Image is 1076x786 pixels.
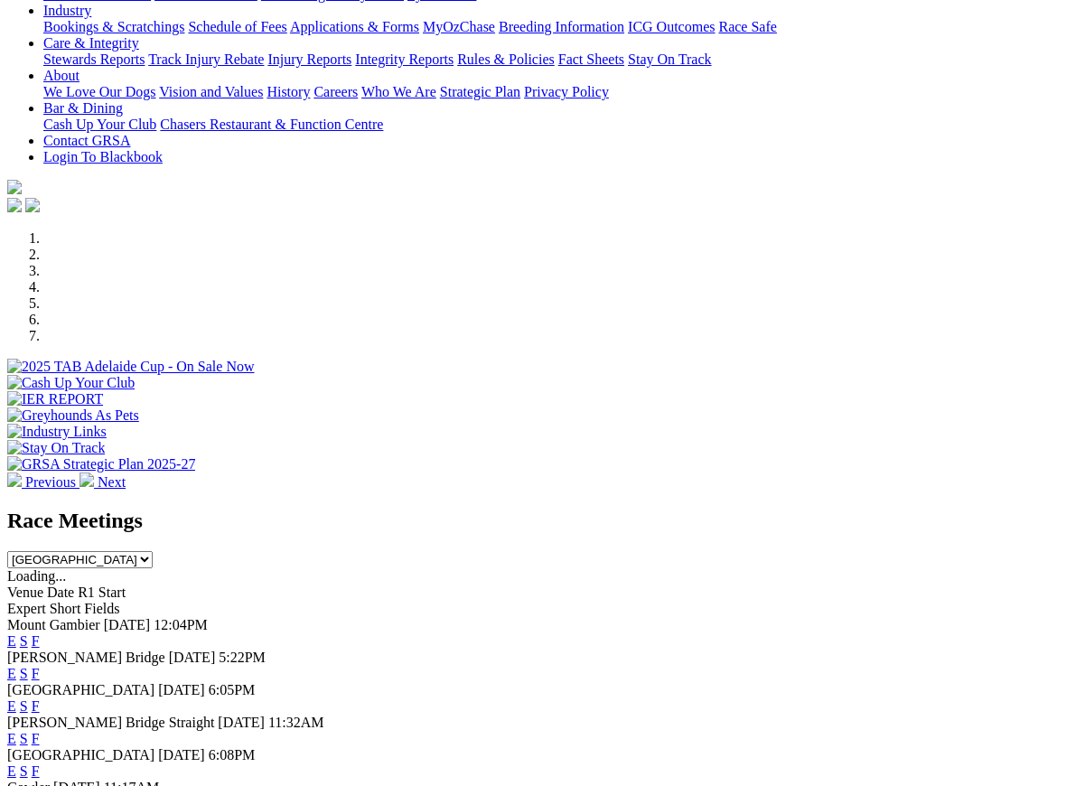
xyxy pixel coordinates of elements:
span: 5:22PM [219,650,266,665]
a: Chasers Restaurant & Function Centre [160,117,383,132]
img: Greyhounds As Pets [7,407,139,424]
span: Next [98,474,126,490]
a: Fact Sheets [558,51,624,67]
a: S [20,698,28,714]
a: Vision and Values [159,84,263,99]
span: [GEOGRAPHIC_DATA] [7,747,154,763]
a: Bookings & Scratchings [43,19,184,34]
span: Date [47,585,74,600]
a: Careers [313,84,358,99]
img: Cash Up Your Club [7,375,135,391]
a: Next [80,474,126,490]
img: facebook.svg [7,198,22,212]
img: chevron-right-pager-white.svg [80,473,94,487]
span: [DATE] [158,682,205,697]
span: 12:04PM [154,617,208,632]
span: 11:32AM [268,715,324,730]
a: F [32,633,40,649]
a: Privacy Policy [524,84,609,99]
span: Fields [84,601,119,616]
span: [GEOGRAPHIC_DATA] [7,682,154,697]
img: Stay On Track [7,440,105,456]
a: Login To Blackbook [43,149,163,164]
div: Bar & Dining [43,117,1069,133]
span: 6:05PM [209,682,256,697]
a: E [7,633,16,649]
a: Stewards Reports [43,51,145,67]
a: F [32,698,40,714]
a: S [20,633,28,649]
a: Who We Are [361,84,436,99]
a: E [7,763,16,779]
a: Schedule of Fees [188,19,286,34]
span: Previous [25,474,76,490]
a: Previous [7,474,80,490]
div: Industry [43,19,1069,35]
a: F [32,763,40,779]
a: Strategic Plan [440,84,520,99]
a: S [20,666,28,681]
a: ICG Outcomes [628,19,715,34]
a: Integrity Reports [355,51,454,67]
a: We Love Our Dogs [43,84,155,99]
span: 6:08PM [209,747,256,763]
a: Contact GRSA [43,133,130,148]
span: R1 Start [78,585,126,600]
a: F [32,731,40,746]
a: Bar & Dining [43,100,123,116]
a: E [7,698,16,714]
img: GRSA Strategic Plan 2025-27 [7,456,195,473]
a: Rules & Policies [457,51,555,67]
a: Cash Up Your Club [43,117,156,132]
span: Loading... [7,568,66,584]
a: Track Injury Rebate [148,51,264,67]
a: Care & Integrity [43,35,139,51]
a: Stay On Track [628,51,711,67]
a: Industry [43,3,91,18]
a: About [43,68,80,83]
span: [PERSON_NAME] Bridge Straight [7,715,214,730]
a: S [20,763,28,779]
span: [DATE] [104,617,151,632]
h2: Race Meetings [7,509,1069,533]
img: logo-grsa-white.png [7,180,22,194]
span: Venue [7,585,43,600]
img: chevron-left-pager-white.svg [7,473,22,487]
a: Race Safe [718,19,776,34]
a: F [32,666,40,681]
a: History [267,84,310,99]
a: E [7,666,16,681]
img: twitter.svg [25,198,40,212]
span: Expert [7,601,46,616]
img: 2025 TAB Adelaide Cup - On Sale Now [7,359,255,375]
a: E [7,731,16,746]
span: [DATE] [158,747,205,763]
a: Breeding Information [499,19,624,34]
a: Applications & Forms [290,19,419,34]
span: Short [50,601,81,616]
a: Injury Reports [267,51,351,67]
div: Care & Integrity [43,51,1069,68]
a: S [20,731,28,746]
div: About [43,84,1069,100]
span: Mount Gambier [7,617,100,632]
a: MyOzChase [423,19,495,34]
img: IER REPORT [7,391,103,407]
span: [DATE] [218,715,265,730]
img: Industry Links [7,424,107,440]
span: [DATE] [169,650,216,665]
span: [PERSON_NAME] Bridge [7,650,165,665]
